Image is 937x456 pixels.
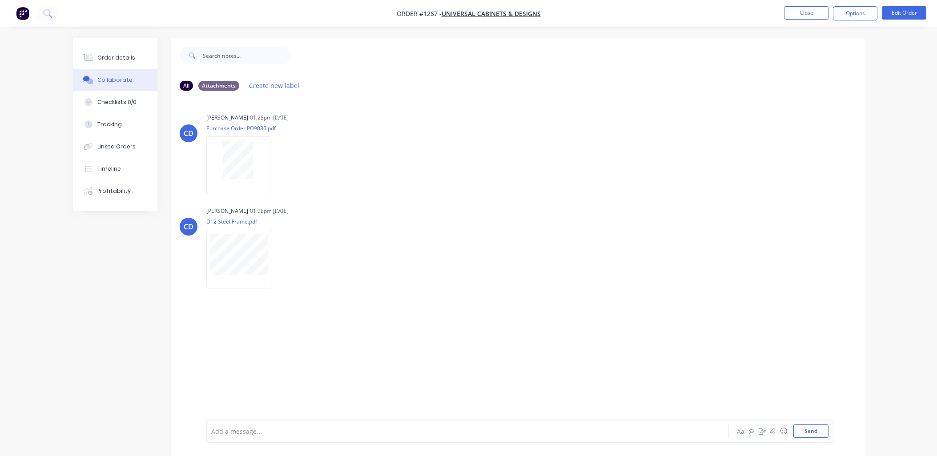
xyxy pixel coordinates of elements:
div: CD [184,128,193,139]
button: Send [793,424,828,438]
button: ☺ [778,426,789,436]
div: All [180,81,193,91]
a: Universal Cabinets & Designs [442,9,541,18]
button: Tracking [73,113,157,136]
div: Collaborate [97,76,133,84]
button: Timeline [73,158,157,180]
button: Profitability [73,180,157,202]
div: 01:28pm [DATE] [250,114,289,122]
div: 01:28pm [DATE] [250,207,289,215]
button: Order details [73,47,157,69]
button: Close [784,6,828,20]
button: Options [833,6,877,20]
button: Edit Order [882,6,926,20]
div: Linked Orders [97,143,136,151]
button: @ [746,426,757,436]
span: Order #1267 - [397,9,442,18]
div: [PERSON_NAME] [206,207,248,215]
div: Tracking [97,120,122,128]
img: Factory [16,7,29,20]
button: Linked Orders [73,136,157,158]
button: Create new label [245,80,304,92]
p: Purchase Order PO9036.pdf [206,124,279,132]
div: Checklists 0/0 [97,98,137,106]
div: Order details [97,54,135,62]
div: Profitability [97,187,131,195]
button: Collaborate [73,69,157,91]
div: Attachments [198,81,239,91]
p: D12 Steel Frame.pdf [206,218,281,225]
button: Aa [736,426,746,436]
div: Timeline [97,165,121,173]
div: [PERSON_NAME] [206,114,248,122]
input: Search notes... [203,47,291,64]
button: Checklists 0/0 [73,91,157,113]
div: CD [184,221,193,232]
